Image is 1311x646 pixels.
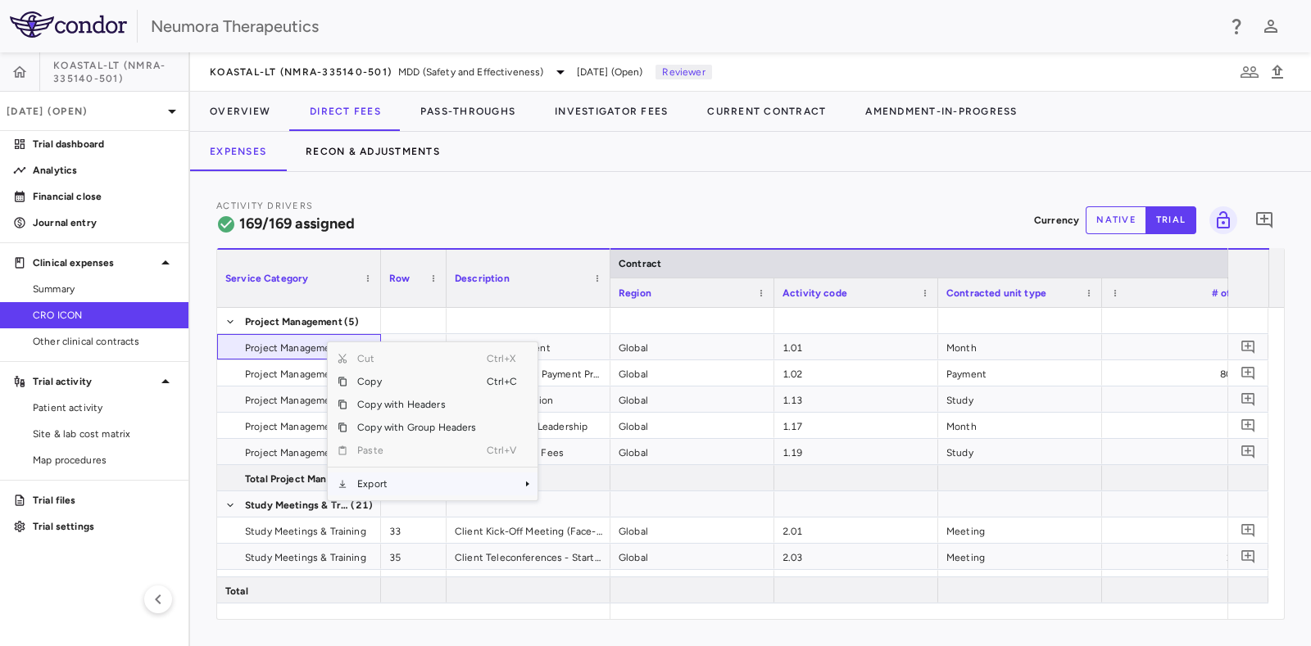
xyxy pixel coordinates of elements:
div: 1.01 [774,334,938,359]
div: 2.04 [774,570,938,595]
svg: Add comment [1241,444,1256,459]
div: Global [610,386,774,412]
span: Summary [33,282,175,296]
div: Global [610,413,774,438]
span: (5) [344,309,359,335]
div: Client Teleconferences - LSA to LPI [447,570,610,595]
p: Currency [1034,213,1079,228]
p: Clinical expenses [33,255,156,270]
div: Study [938,386,1102,412]
span: Paste [347,439,486,462]
span: Project Management [245,387,341,413]
p: Trial activity [33,374,156,389]
svg: Add comment [1241,575,1256,590]
div: 1.19 [774,439,938,464]
div: Month [938,334,1102,359]
span: Project Management [245,309,342,335]
button: Add comment [1237,545,1259,567]
span: Copy with Headers [347,393,486,416]
span: Ctrl+V [487,439,523,462]
div: 51.00 [1102,413,1266,438]
span: Region [619,287,651,299]
svg: Add comment [1241,522,1256,538]
p: Journal entry [33,215,175,230]
span: Total [225,578,248,604]
div: 35 [381,544,447,569]
span: Service Category [225,273,308,284]
span: KOASTAL-LT (NMRA-335140-501) [53,59,188,85]
div: 12.00 [1102,570,1266,595]
button: Add comment [1237,571,1259,594]
div: — [1102,491,1266,517]
div: Neumora Therapeutics [151,14,1216,38]
div: 1.17 [774,413,938,438]
button: Recon & Adjustments [286,132,460,171]
p: Trial files [33,493,175,508]
div: — [1102,308,1266,333]
div: Global [610,439,774,464]
div: Global [610,517,774,543]
svg: Add comment [1241,549,1256,564]
button: Amendment-In-Progress [846,92,1037,131]
p: Reviewer [655,65,711,79]
span: Study Meetings & Training [245,492,349,518]
p: Trial settings [33,519,175,534]
div: Study [938,439,1102,464]
span: MDD (Safety and Effectiveness) [398,65,544,79]
button: Add comment [1250,206,1278,234]
svg: Add comment [1241,365,1256,381]
p: Trial dashboard [33,137,175,151]
span: Row [389,273,410,284]
button: Add comment [1237,388,1259,410]
div: 1.02 [774,360,938,386]
button: Add comment [1237,362,1259,384]
svg: Add comment [1254,210,1274,230]
button: Add comment [1237,414,1259,436]
div: Project Management [447,334,610,359]
button: Add comment [1237,519,1259,541]
span: KOASTAL-LT (NMRA-335140-501) [210,66,392,79]
button: Overview [190,92,290,131]
button: Pass-Throughs [401,92,535,131]
div: 36 [381,570,447,595]
div: Meeting [938,517,1102,543]
span: Project Management [245,361,341,387]
div: Global [610,360,774,386]
button: trial [1145,206,1196,234]
div: 1.13 [774,386,938,412]
div: — [1102,577,1266,603]
span: Study Meetings & Training [245,544,366,571]
span: Project Management [245,335,341,361]
button: Expenses [190,132,286,171]
p: Analytics [33,163,175,178]
span: Map procedures [33,453,175,468]
div: 1.00 [1102,386,1266,412]
span: Copy with Group Headers [347,416,486,439]
span: Site & lab cost matrix [33,427,175,441]
button: Current Contract [687,92,846,131]
span: Cut [347,347,486,370]
div: Month [938,413,1102,438]
span: # of Units [1212,287,1259,299]
span: [DATE] (Open) [577,65,643,79]
div: 141.00 [1102,544,1266,569]
span: Description [455,273,510,284]
div: 33 [381,517,447,543]
span: Activity code [783,287,847,299]
button: Direct Fees [290,92,401,131]
div: Client Teleconferences - Start to LSA [447,544,610,569]
svg: Add comment [1241,391,1256,407]
div: Global [610,334,774,359]
div: Meeting [938,544,1102,569]
span: Contract [619,258,661,269]
span: (21) [351,492,373,518]
button: native [1086,206,1146,234]
span: Copy [347,370,486,393]
span: Project Management [245,413,341,440]
div: 2.03 [774,544,938,569]
span: You do not have permission to lock or unlock grids [1203,206,1237,234]
p: Financial close [33,189,175,204]
svg: Add comment [1241,418,1256,433]
div: — [1102,465,1266,490]
span: Study Meetings & Training [245,571,366,597]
